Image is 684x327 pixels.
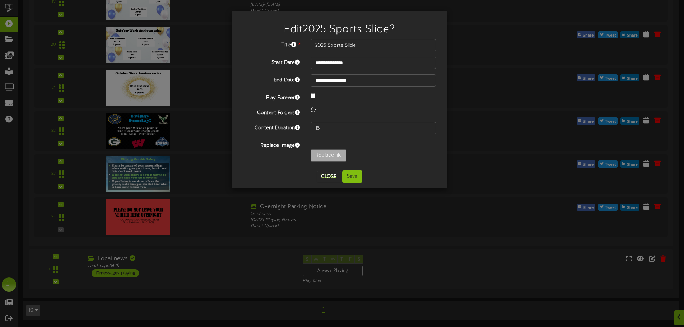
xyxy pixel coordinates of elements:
label: End Date [237,74,305,84]
input: 15 [311,122,436,134]
label: Start Date [237,57,305,66]
button: Save [342,170,362,183]
label: Play Forever [237,92,305,102]
label: Title [237,39,305,49]
button: Close [317,171,341,182]
label: Content Folders [237,107,305,117]
h2: Edit 2025 Sports Slide ? [243,24,436,36]
input: Title [311,39,436,51]
label: Replace Image [237,140,305,149]
label: Content Duration [237,122,305,132]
